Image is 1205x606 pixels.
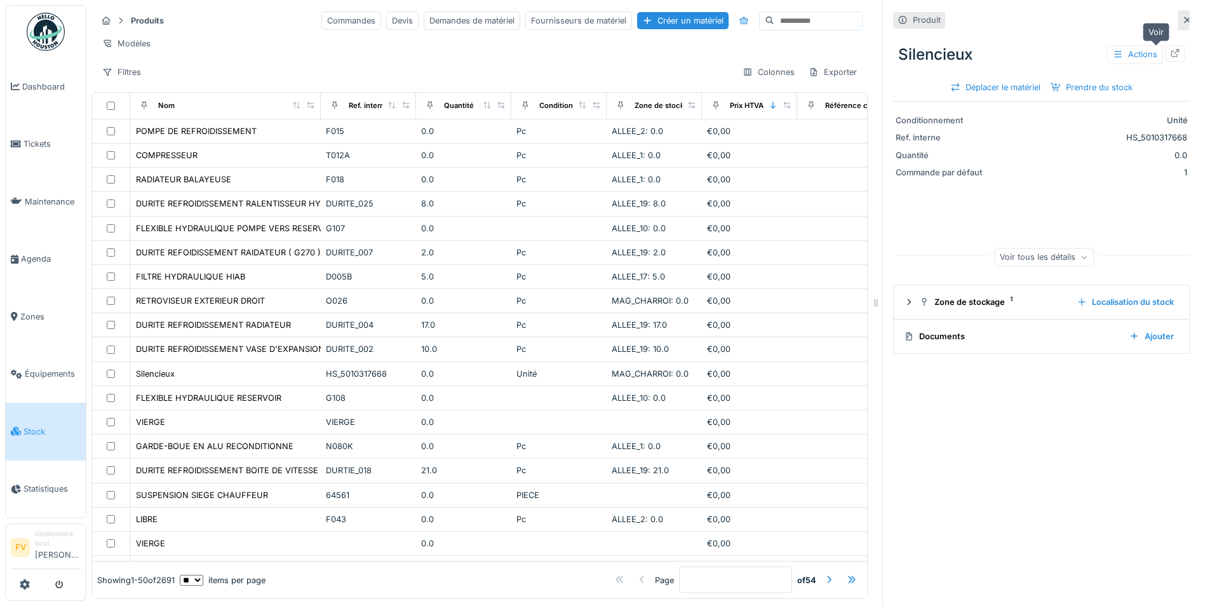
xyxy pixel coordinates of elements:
[326,319,411,331] div: DURITE_004
[444,100,474,111] div: Quantité
[421,319,506,331] div: 17.0
[136,198,368,210] div: DURITE REFROIDISSEMENT RALENTISSEUR HYDRAULIQUE
[707,198,792,210] div: €0,00
[6,116,86,173] a: Tickets
[797,574,816,586] strong: of 54
[421,343,506,355] div: 10.0
[349,100,389,111] div: Ref. interne
[326,416,411,428] div: VIERGE
[612,272,665,281] span: ALLEE_17: 5.0
[516,246,602,259] div: Pc
[421,489,506,501] div: 0.0
[707,489,792,501] div: €0,00
[97,574,175,586] div: Showing 1 - 50 of 2691
[1124,328,1179,345] div: Ajouter
[386,11,419,30] div: Devis
[707,464,792,476] div: €0,00
[913,14,941,26] div: Produit
[421,368,506,380] div: 0.0
[525,11,632,30] div: Fournisseurs de matériel
[326,440,411,452] div: N080K
[136,489,268,501] div: SUSPENSION SIEGE CHAUFFEUR
[22,81,81,93] span: Dashboard
[326,173,411,185] div: F018
[326,149,411,161] div: T012A
[421,222,506,234] div: 0.0
[421,392,506,404] div: 0.0
[516,173,602,185] div: Pc
[516,464,602,476] div: Pc
[326,125,411,137] div: F015
[136,295,265,307] div: RETROVISEUR EXTERIEUR DROIT
[180,574,266,586] div: items per page
[516,368,602,380] div: Unité
[136,440,293,452] div: GARDE-BOUE EN ALU RECONDITIONNE
[136,368,175,380] div: Silencieux
[707,149,792,161] div: €0,00
[421,173,506,185] div: 0.0
[612,175,661,184] span: ALLEE_1: 0.0
[11,538,30,557] li: FV
[730,100,764,111] div: Prix HTVA
[21,253,81,265] span: Agenda
[136,222,337,234] div: FLEXIBLE HYDRAULIQUE POMPE VERS RESERVOIR
[516,513,602,525] div: Pc
[1046,79,1138,96] div: Prendre du stock
[516,343,602,355] div: Pc
[126,15,169,27] strong: Produits
[326,271,411,283] div: D005B
[326,489,411,501] div: 64561
[707,416,792,428] div: €0,00
[24,426,81,438] span: Stock
[11,529,81,569] a: FV Gestionnaire local[PERSON_NAME]
[516,271,602,283] div: Pc
[421,440,506,452] div: 0.0
[996,149,1187,161] div: 0.0
[6,173,86,231] a: Maintenance
[136,271,245,283] div: FILTRE HYDRAULIQUE HIAB
[612,151,661,160] span: ALLEE_1: 0.0
[707,222,792,234] div: €0,00
[20,311,81,323] span: Zones
[421,537,506,549] div: 0.0
[612,126,663,136] span: ALLEE_2: 0.0
[421,295,506,307] div: 0.0
[996,131,1187,144] div: HS_5010317668
[158,100,175,111] div: Nom
[896,114,991,126] div: Conditionnement
[612,224,666,233] span: ALLEE_10: 0.0
[421,513,506,525] div: 0.0
[35,529,81,549] div: Gestionnaire local
[1072,293,1179,311] div: Localisation du stock
[6,461,86,518] a: Statistiques
[737,63,800,81] div: Colonnes
[635,100,697,111] div: Zone de stockage
[6,58,86,116] a: Dashboard
[136,319,291,331] div: DURITE REFROIDISSEMENT RADIATEUR
[994,248,1094,266] div: Voir tous les détails
[945,79,1046,96] div: Déplacer le matériel
[612,441,661,451] span: ALLEE_1: 0.0
[637,12,729,29] div: Créer un matériel
[516,149,602,161] div: Pc
[326,513,411,525] div: F043
[421,246,506,259] div: 2.0
[707,246,792,259] div: €0,00
[516,489,602,501] div: PIECE
[707,125,792,137] div: €0,00
[136,246,321,259] div: DURITE REFOIDISSEMENT RAIDATEUR ( G270 )
[326,368,411,380] div: HS_5010317668
[326,295,411,307] div: O026
[421,149,506,161] div: 0.0
[707,392,792,404] div: €0,00
[321,11,381,30] div: Commandes
[136,513,158,525] div: LIBRE
[893,38,1190,71] div: Silencieux
[35,529,81,566] li: [PERSON_NAME]
[612,199,666,208] span: ALLEE_19: 8.0
[326,464,411,476] div: DURTIE_018
[421,464,506,476] div: 21.0
[707,537,792,549] div: €0,00
[326,246,411,259] div: DURITE_007
[326,198,411,210] div: DURITE_025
